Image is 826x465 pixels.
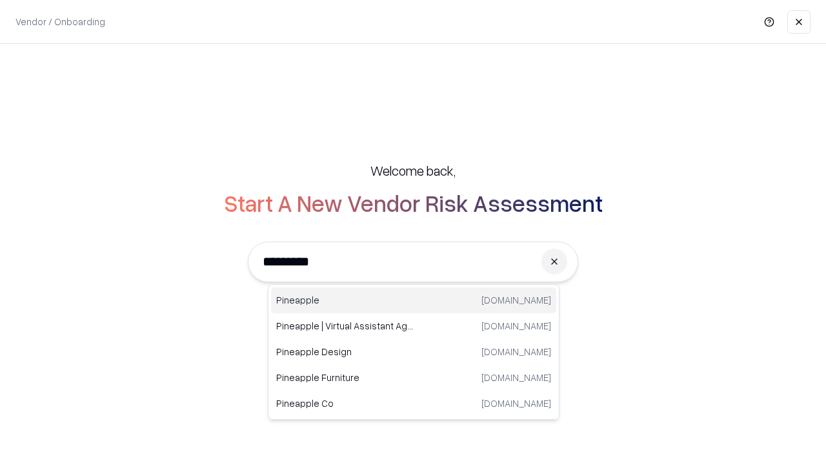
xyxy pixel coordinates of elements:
div: Suggestions [268,284,559,420]
p: [DOMAIN_NAME] [481,371,551,384]
p: Pineapple Design [276,345,414,358]
p: Pineapple [276,293,414,307]
p: [DOMAIN_NAME] [481,319,551,333]
p: Pineapple Co [276,397,414,410]
h2: Start A New Vendor Risk Assessment [224,190,603,216]
p: Pineapple Furniture [276,371,414,384]
p: [DOMAIN_NAME] [481,397,551,410]
p: [DOMAIN_NAME] [481,293,551,307]
p: Vendor / Onboarding [15,15,105,28]
h5: Welcome back, [370,161,456,180]
p: Pineapple | Virtual Assistant Agency [276,319,414,333]
p: [DOMAIN_NAME] [481,345,551,358]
